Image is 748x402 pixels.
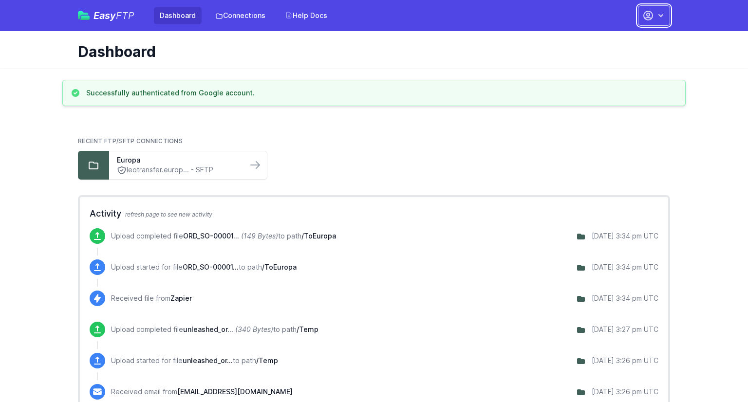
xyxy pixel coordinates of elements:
span: FTP [116,10,134,21]
span: ORD_SO-00001283.csv [183,232,239,240]
p: Upload completed file to path [111,231,336,241]
span: /Temp [297,325,318,333]
p: Upload completed file to path [111,325,318,334]
a: Connections [209,7,271,24]
p: Received email from [111,387,293,397]
h3: Successfully authenticated from Google account. [86,88,255,98]
a: EasyFTP [78,11,134,20]
span: /ToEuropa [301,232,336,240]
i: (340 Bytes) [235,325,273,333]
span: [EMAIL_ADDRESS][DOMAIN_NAME] [177,387,293,396]
p: Upload started for file to path [111,356,278,365]
span: unleashed_orders_51de825ec1.csv [183,325,233,333]
span: /Temp [256,356,278,365]
div: [DATE] 3:34 pm UTC [592,293,658,303]
span: refresh page to see new activity [125,211,212,218]
a: Europa [117,155,240,165]
i: (149 Bytes) [241,232,278,240]
div: [DATE] 3:34 pm UTC [592,262,658,272]
p: Upload started for file to path [111,262,297,272]
a: leotransfer.europ... - SFTP [117,165,240,175]
span: ORD_SO-00001283.csv [183,263,239,271]
a: Help Docs [279,7,333,24]
div: [DATE] 3:27 pm UTC [592,325,658,334]
span: Zapier [170,294,192,302]
div: [DATE] 3:34 pm UTC [592,231,658,241]
span: /ToEuropa [262,263,297,271]
span: unleashed_orders_51de825ec1.csv [183,356,233,365]
a: Dashboard [154,7,202,24]
div: [DATE] 3:26 pm UTC [592,387,658,397]
p: Received file from [111,293,192,303]
img: easyftp_logo.png [78,11,90,20]
h1: Dashboard [78,43,662,60]
span: Easy [93,11,134,20]
div: [DATE] 3:26 pm UTC [592,356,658,365]
h2: Recent FTP/SFTP Connections [78,137,670,145]
h2: Activity [90,207,658,220]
